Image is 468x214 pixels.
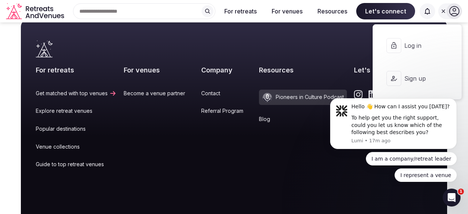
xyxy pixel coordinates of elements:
a: Referral Program [201,107,252,115]
a: Link to the retreats and venues Instagram page [354,90,363,99]
button: Log in [379,31,456,61]
iframe: Intercom live chat [443,189,461,207]
a: Visit the homepage [36,40,53,58]
button: For retreats [218,3,263,19]
a: Guide to top retreat venues [36,161,117,168]
a: Contact [201,90,252,97]
button: Resources [312,3,353,19]
span: Let's connect [356,3,415,19]
button: For venues [266,3,309,19]
iframe: Intercom notifications message [319,92,468,186]
a: Popular destinations [36,125,117,133]
a: Get matched with top venues [36,90,117,97]
a: Link to the retreats and venues LinkedIn page [369,90,377,99]
a: Visit the homepage [6,3,66,20]
svg: Retreats and Venues company logo [6,3,66,20]
h2: For venues [124,65,194,75]
span: Sign up [404,74,440,83]
a: Venue collections [36,143,117,151]
h2: Let's get social [354,65,432,75]
h2: For retreats [36,65,117,75]
span: 1 [458,189,464,195]
h2: Company [201,65,252,75]
h2: Resources [259,65,347,75]
button: Sign up [379,63,456,93]
span: Log in [404,41,440,50]
a: Explore retreat venues [36,107,117,115]
a: Become a venue partner [124,90,194,97]
a: Pioneers in Culture Podcast [259,90,347,105]
a: Blog [259,115,347,123]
